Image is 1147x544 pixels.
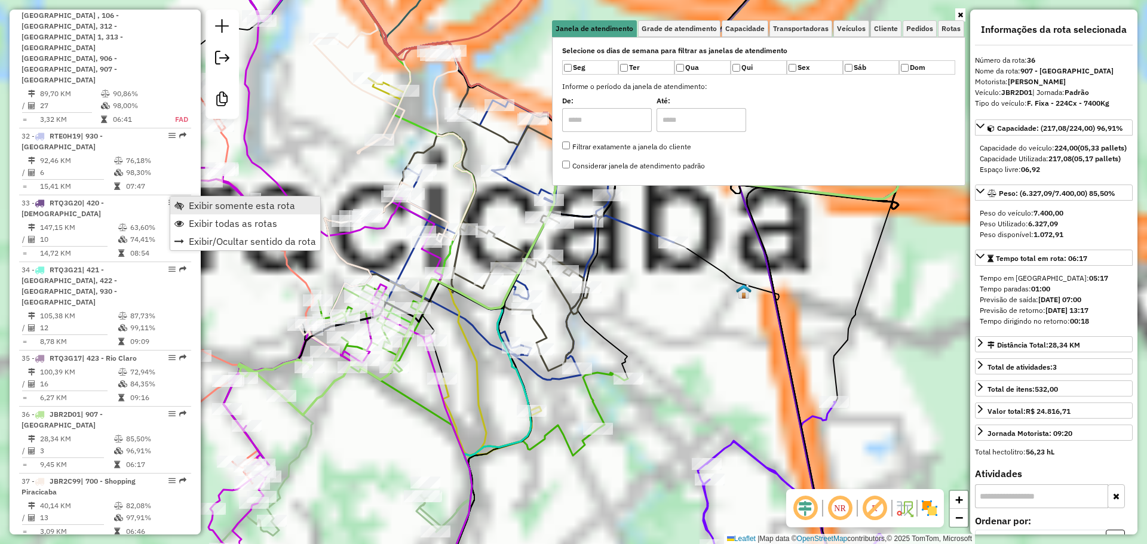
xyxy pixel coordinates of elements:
td: 84,35% [130,378,186,390]
input: Dom [901,64,909,72]
span: Veículos [837,25,866,32]
label: Qua [674,60,731,75]
span: 37 - [22,477,136,496]
td: FAD [162,113,189,125]
em: Rota exportada [179,132,186,139]
em: Rota exportada [179,477,186,484]
td: 96,91% [125,445,186,457]
td: = [22,392,27,404]
a: Zoom out [950,509,968,527]
a: Tempo total em rota: 06:17 [975,250,1133,266]
a: Ocultar filtros [955,8,965,21]
a: OpenStreetMap [797,534,848,543]
td: 98,00% [112,100,162,112]
td: 105,38 KM [39,310,118,322]
td: 3,09 KM [39,525,114,537]
strong: Padrão [1065,88,1089,97]
td: = [22,459,27,471]
label: Ter [618,60,674,75]
div: Espaço livre: [980,164,1128,175]
span: | 700 - Shopping Piracicaba [22,477,136,496]
strong: 06,92 [1021,165,1040,174]
i: Tempo total em rota [118,338,124,345]
input: Qui [732,64,740,72]
strong: 6.327,09 [1028,219,1058,228]
td: 15,41 KM [39,180,114,192]
i: % de utilização do peso [101,90,110,97]
div: Tempo paradas: [980,284,1128,294]
i: % de utilização da cubagem [114,514,123,521]
input: Sáb [845,64,852,72]
a: Peso: (6.327,09/7.400,00) 85,50% [975,185,1133,201]
span: Exibir todas as rotas [189,219,277,228]
i: Distância Total [28,90,35,97]
td: 92,46 KM [39,155,114,167]
input: Filtrar exatamente a janela do cliente [562,142,570,149]
span: Exibir/Ocultar sentido da rota [189,236,316,246]
td: 12 [39,322,118,334]
em: Opções [168,266,176,273]
td: 6 [39,167,114,179]
strong: [DATE] 13:17 [1045,306,1088,315]
div: Jornada Motorista: 09:20 [987,428,1072,439]
input: Ter [620,64,628,72]
span: 34 - [22,265,117,306]
i: Distância Total [28,312,35,319]
i: Tempo total em rota [118,250,124,257]
label: Sex [787,60,843,75]
input: Qua [676,64,684,72]
span: Janela de atendimento [556,25,633,32]
div: Valor total: [987,406,1071,417]
td: 98,30% [125,167,186,179]
div: Veículo: [975,87,1133,98]
span: Capacidade [725,25,765,32]
i: Tempo total em rota [114,528,120,535]
em: Opções [168,410,176,417]
span: | [757,534,759,543]
a: Distância Total:28,34 KM [975,336,1133,352]
div: Previsão de saída: [980,294,1128,305]
td: 8,78 KM [39,336,118,348]
td: = [22,336,27,348]
label: Filtrar exatamente a janela do cliente [562,142,691,152]
td: / [22,233,27,245]
i: % de utilização do peso [114,502,123,509]
td: 82,08% [125,500,186,512]
i: Distância Total [28,224,35,231]
span: Peso do veículo: [980,208,1063,217]
i: Total de Atividades [28,324,35,331]
label: Sáb [843,60,899,75]
td: 3 [39,445,114,457]
strong: (05,17 pallets) [1072,154,1121,163]
div: Número da rota: [975,55,1133,66]
strong: R$ 24.816,71 [1026,407,1071,416]
em: Opções [168,132,176,139]
div: Total de itens: [987,384,1058,395]
span: Capacidade: (217,08/224,00) 96,91% [997,124,1123,133]
li: Exibir todas as rotas [170,214,320,232]
td: = [22,247,27,259]
span: 36 - [22,410,103,429]
td: / [22,512,27,524]
a: Jornada Motorista: 09:20 [975,425,1133,441]
i: % de utilização da cubagem [118,236,127,243]
label: Informe o período da janela de atendimento: [555,81,962,92]
td: 28,34 KM [39,433,114,445]
i: Total de Atividades [28,236,35,243]
td: 90,86% [112,88,162,100]
i: Distância Total [28,502,35,509]
span: Exibir rótulo [860,494,889,523]
i: % de utilização do peso [114,157,123,164]
td: / [22,378,27,390]
i: % de utilização da cubagem [114,169,123,176]
i: Total de Atividades [28,169,35,176]
i: % de utilização da cubagem [114,447,123,454]
i: % de utilização da cubagem [101,102,110,109]
div: Total hectolitro: [975,447,1133,457]
td: 63,60% [130,222,186,233]
i: Tempo total em rota [118,394,124,401]
strong: [PERSON_NAME] [1008,77,1066,86]
em: Rota exportada [179,354,186,361]
i: Tempo total em rota [114,461,120,468]
img: 480 UDC Light Piracicaba [736,284,752,299]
